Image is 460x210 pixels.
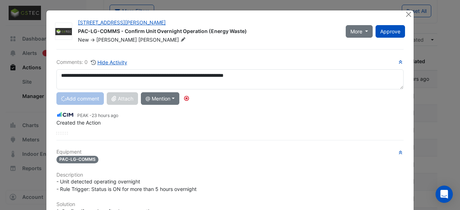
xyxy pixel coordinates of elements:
[56,111,74,119] img: CIM
[56,58,128,66] div: Comments: 0
[183,95,190,102] div: Tooltip anchor
[90,37,95,43] span: ->
[96,37,137,43] span: [PERSON_NAME]
[56,149,404,155] h6: Equipment
[55,28,72,35] img: GSTEC
[77,112,118,119] small: PEAK -
[56,178,197,192] span: - Unit detected operating overnight - Rule Trigger: Status is ON for more than 5 hours overnight
[56,156,98,163] span: PAC-LG-COMMS
[436,186,453,203] div: Open Intercom Messenger
[56,172,404,178] h6: Description
[380,28,400,34] span: Approve
[141,92,179,105] button: @ Mention
[350,28,362,35] span: More
[56,201,404,207] h6: Solution
[56,120,101,126] span: Created the Action
[376,25,405,38] button: Approve
[138,36,187,43] span: [PERSON_NAME]
[91,58,128,66] button: Hide Activity
[78,28,337,36] div: PAC-LG-COMMS - Confirm Unit Overnight Operation (Energy Waste)
[346,25,373,38] button: More
[405,10,412,18] button: Close
[92,113,118,118] span: 2025-10-14 07:50:41
[78,19,166,25] a: [STREET_ADDRESS][PERSON_NAME]
[78,37,89,43] span: New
